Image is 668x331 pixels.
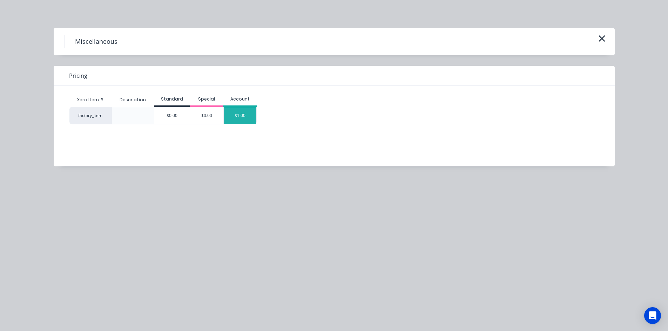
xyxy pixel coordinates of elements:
div: Xero Item # [69,93,112,107]
div: Special [190,96,223,102]
div: $0.00 [154,107,190,124]
div: $1.00 [224,107,257,124]
div: factory_item [69,107,112,124]
div: Description [114,91,151,109]
div: Open Intercom Messenger [644,307,661,324]
span: Pricing [69,71,87,80]
h4: Miscellaneous [64,35,128,48]
div: $0.00 [190,107,223,124]
div: Account [223,96,257,102]
div: Standard [154,96,190,102]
